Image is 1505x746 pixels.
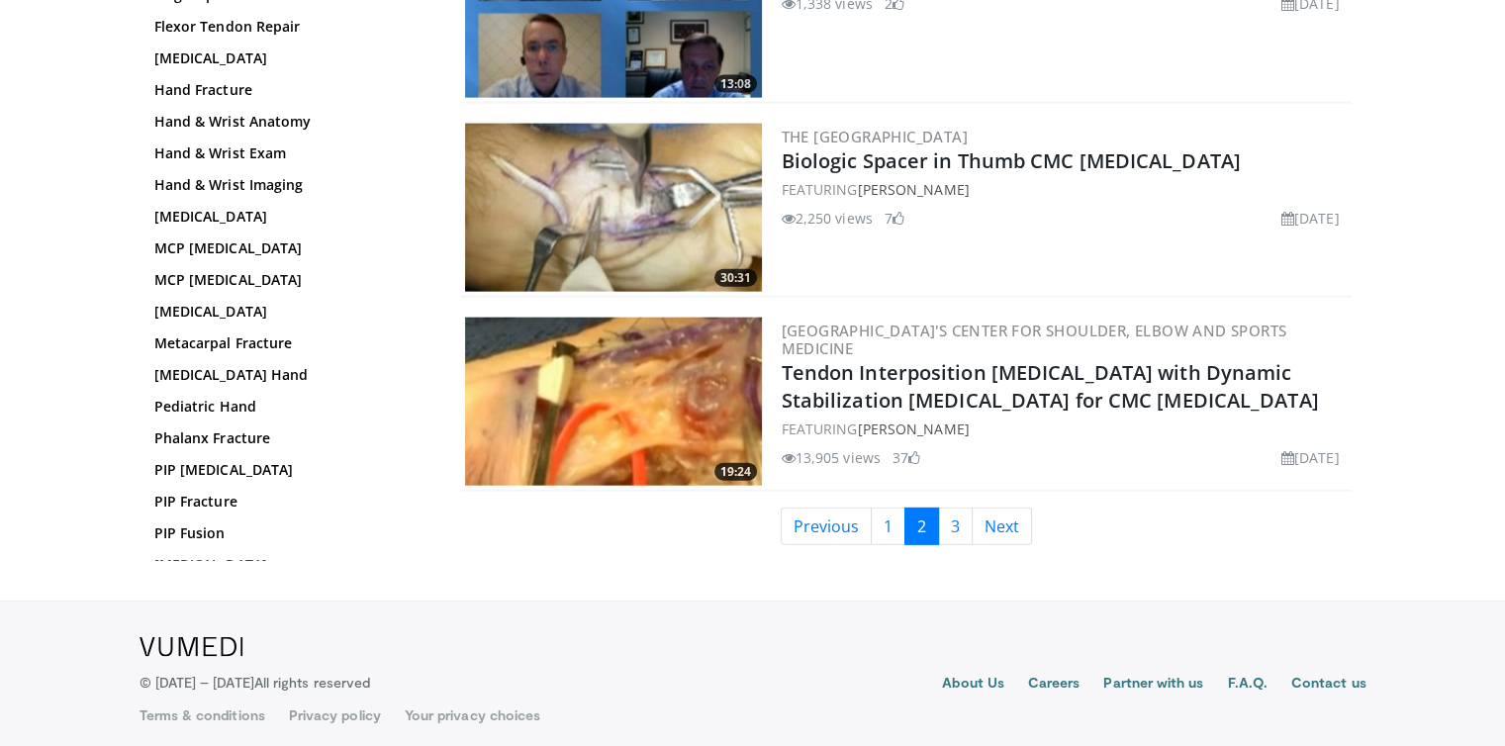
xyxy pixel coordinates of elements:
a: Hand & Wrist Imaging [154,175,422,195]
a: MCP [MEDICAL_DATA] [154,270,422,290]
span: 19:24 [714,463,757,481]
nav: Search results pages [461,508,1352,545]
li: 2,250 views [782,208,873,229]
a: Careers [1028,673,1081,697]
a: PIP Fracture [154,492,422,512]
span: 13:08 [714,75,757,93]
a: [PERSON_NAME] [857,180,969,199]
a: 2 [904,508,939,545]
a: 3 [938,508,973,545]
a: Partner with us [1103,673,1203,697]
img: VuMedi Logo [140,637,243,657]
a: Terms & conditions [140,705,265,725]
a: Contact us [1291,673,1366,697]
a: Hand Fracture [154,80,422,100]
div: FEATURING [782,419,1348,439]
img: Osterman_biologic_spacer_1.png.300x170_q85_crop-smart_upscale.jpg [465,124,762,292]
li: [DATE] [1281,447,1340,468]
a: Previous [781,508,872,545]
img: rosenwasser_basal_joint_1.png.300x170_q85_crop-smart_upscale.jpg [465,318,762,486]
a: Hand & Wrist Anatomy [154,112,422,132]
a: Metacarpal Fracture [154,333,422,353]
a: 1 [871,508,905,545]
li: [DATE] [1281,208,1340,229]
a: Biologic Spacer in Thumb CMC [MEDICAL_DATA] [782,147,1241,174]
a: Flexor Tendon Repair [154,17,422,37]
a: About Us [942,673,1004,697]
a: [MEDICAL_DATA] [154,555,422,575]
a: [PERSON_NAME] [857,420,969,438]
a: Next [972,508,1032,545]
a: PIP [MEDICAL_DATA] [154,460,422,480]
p: © [DATE] – [DATE] [140,673,371,693]
span: All rights reserved [254,674,370,691]
a: [MEDICAL_DATA] [154,207,422,227]
div: FEATURING [782,179,1348,200]
a: F.A.Q. [1227,673,1267,697]
a: Hand & Wrist Exam [154,143,422,163]
li: 13,905 views [782,447,881,468]
a: Pediatric Hand [154,397,422,417]
a: PIP Fusion [154,523,422,543]
a: [MEDICAL_DATA] Hand [154,365,422,385]
a: [MEDICAL_DATA] [154,302,422,322]
a: 19:24 [465,318,762,486]
a: [MEDICAL_DATA] [154,48,422,68]
li: 7 [885,208,904,229]
a: Your privacy choices [405,705,540,725]
a: Phalanx Fracture [154,428,422,448]
a: Privacy policy [289,705,381,725]
li: 37 [893,447,920,468]
a: MCP [MEDICAL_DATA] [154,238,422,258]
a: Tendon Interposition [MEDICAL_DATA] with Dynamic Stabilization [MEDICAL_DATA] for CMC [MEDICAL_DATA] [782,359,1319,414]
span: 30:31 [714,269,757,287]
a: 30:31 [465,124,762,292]
a: [GEOGRAPHIC_DATA]'s Center for Shoulder, Elbow and Sports Medicine [782,321,1287,358]
a: The [GEOGRAPHIC_DATA] [782,127,968,146]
